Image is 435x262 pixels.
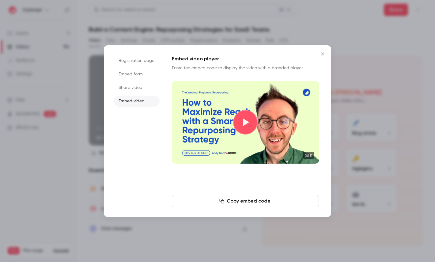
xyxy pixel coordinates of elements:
section: Cover [172,81,319,164]
button: Copy embed code [172,195,319,207]
li: Registration page [114,55,160,66]
button: Close [316,48,329,60]
li: Embed video [114,96,160,107]
li: Embed form [114,69,160,80]
time: 58:11 [303,152,314,159]
button: Play video [233,110,258,135]
p: Paste the embed code to display the video with a branded player [172,65,319,71]
h1: Embed video player [172,55,319,63]
li: Share video [114,82,160,93]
